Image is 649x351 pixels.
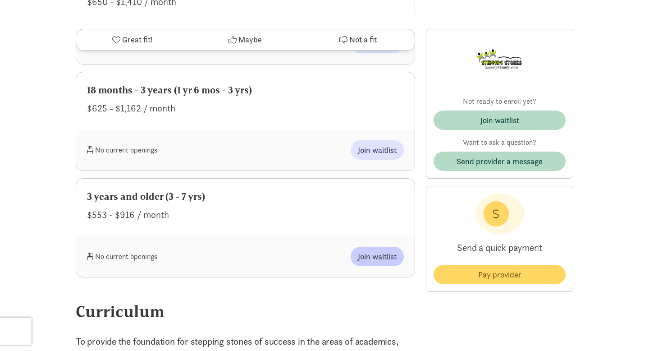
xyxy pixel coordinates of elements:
button: Maybe [189,29,302,50]
span: Maybe [238,34,262,46]
span: Not a fit [349,34,377,46]
div: 3 years and older (3 - 7 yrs) [87,189,404,204]
div: No current openings [87,140,246,160]
p: Send a quick payment [434,234,566,261]
div: Join waitlist [480,114,519,126]
div: 18 months - 3 years (1 yr 6 mos - 3 yrs) [87,83,404,97]
button: Not a fit [302,29,415,50]
span: Send provider a message [457,155,543,167]
div: $553 - $916 / month [87,208,404,222]
button: Join waitlist [351,140,404,160]
span: Great fit! [122,34,153,46]
p: Want to ask a question? [434,137,566,148]
button: Join waitlist [434,111,566,130]
img: Provider logo [473,37,527,85]
div: Curriculum [76,299,415,323]
span: Pay provider [478,268,521,281]
div: No current openings [87,247,246,266]
span: Join waitlist [358,144,397,156]
button: Great fit! [76,29,189,50]
div: $625 - $1,162 / month [87,101,404,115]
p: Not ready to enroll yet? [434,96,566,107]
button: Send provider a message [434,152,566,171]
button: Join waitlist [351,247,404,266]
span: Join waitlist [358,250,397,263]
